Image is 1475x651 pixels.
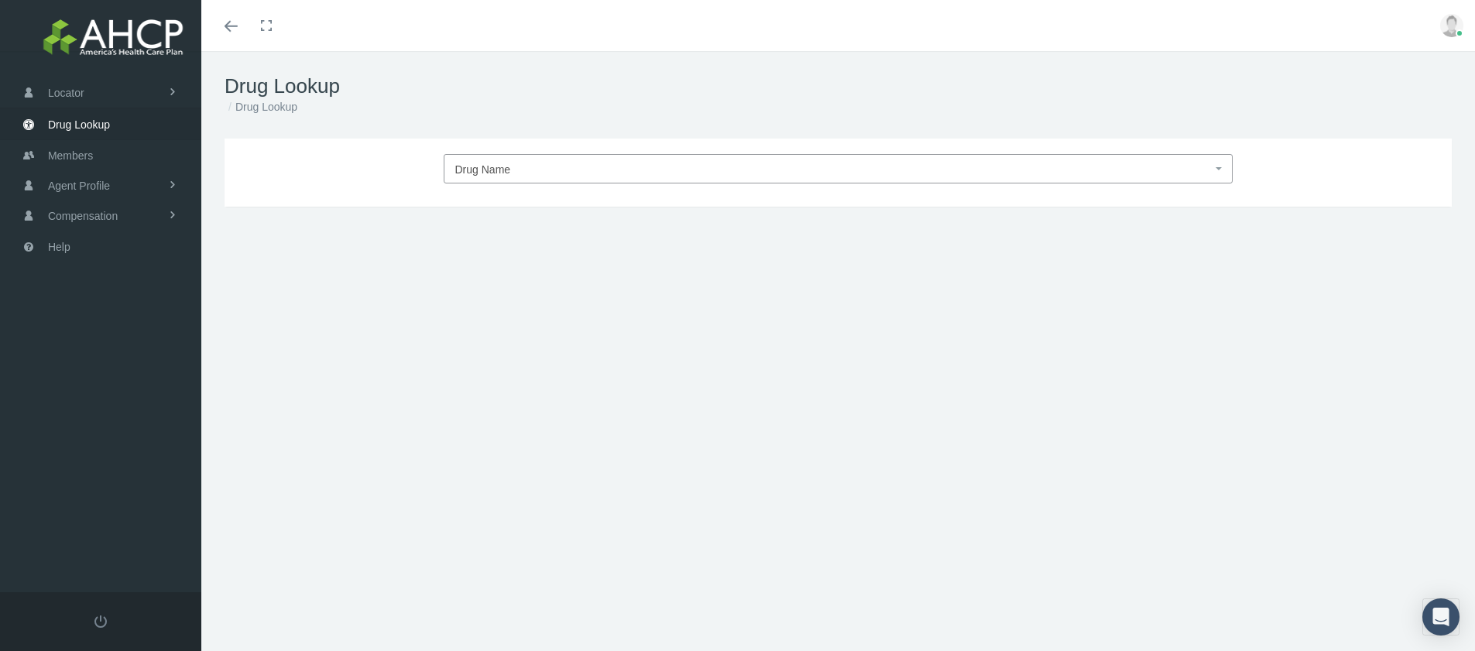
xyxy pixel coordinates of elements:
[48,232,70,262] span: Help
[1440,14,1463,37] img: user-placeholder.jpg
[455,163,511,176] span: Drug Name
[48,141,93,170] span: Members
[48,201,118,231] span: Compensation
[225,98,297,115] li: Drug Lookup
[48,171,110,200] span: Agent Profile
[20,17,206,56] img: America's Health Care Plan (AHCP)
[1422,598,1460,636] div: Open Intercom Messenger
[48,110,110,139] span: Drug Lookup
[48,78,84,108] span: Locator
[225,74,1452,98] h1: Drug Lookup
